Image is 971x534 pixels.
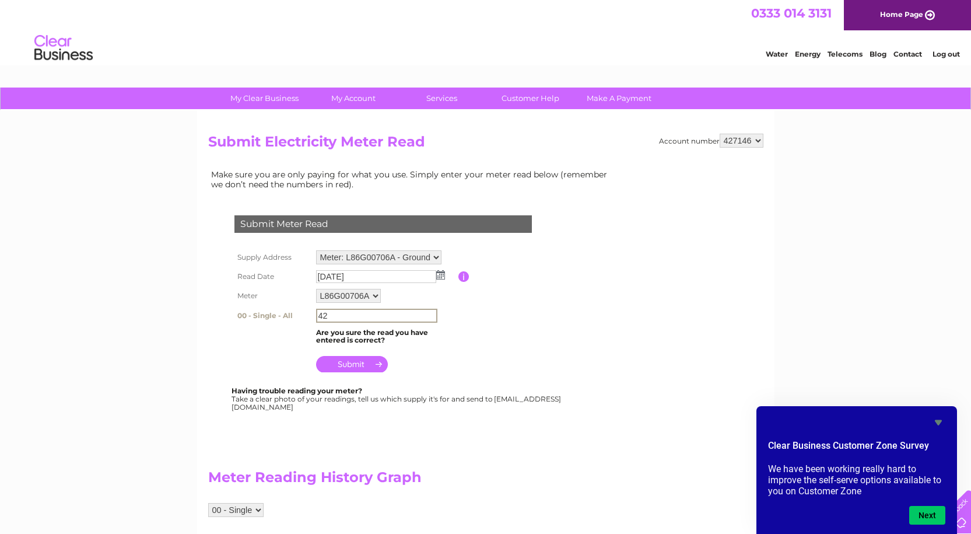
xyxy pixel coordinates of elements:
a: My Account [305,88,401,109]
td: Are you sure the read you have entered is correct? [313,326,458,348]
a: Make A Payment [571,88,667,109]
a: 0333 014 3131 [751,6,832,20]
a: Services [394,88,490,109]
a: Energy [795,50,821,58]
th: 00 - Single - All [232,306,313,326]
h2: Meter Reading History Graph [208,469,616,491]
div: Clear Business is a trading name of Verastar Limited (registered in [GEOGRAPHIC_DATA] No. 3667643... [211,6,762,57]
th: Read Date [232,267,313,286]
p: We have been working really hard to improve the self-serve options available to you on Customer Zone [768,463,945,497]
a: Customer Help [482,88,579,109]
div: Clear Business Customer Zone Survey [768,416,945,525]
b: Having trouble reading your meter? [232,386,362,395]
div: Take a clear photo of your readings, tell us which supply it's for and send to [EMAIL_ADDRESS][DO... [232,387,563,411]
th: Meter [232,286,313,306]
th: Supply Address [232,247,313,267]
a: Contact [893,50,922,58]
img: ... [436,270,445,280]
td: Make sure you are only paying for what you use. Simply enter your meter read below (remember we d... [208,167,616,191]
input: Submit [316,356,388,372]
a: Log out [933,50,960,58]
h2: Clear Business Customer Zone Survey [768,439,945,459]
a: Telecoms [828,50,863,58]
button: Next question [909,506,945,525]
div: Submit Meter Read [234,215,532,233]
input: Information [458,271,469,282]
h2: Submit Electricity Meter Read [208,134,763,156]
a: Water [766,50,788,58]
button: Hide survey [931,416,945,430]
a: My Clear Business [216,88,313,109]
img: logo.png [34,30,93,66]
a: Blog [870,50,886,58]
div: Account number [659,134,763,148]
